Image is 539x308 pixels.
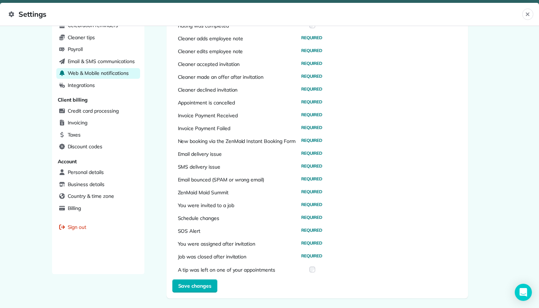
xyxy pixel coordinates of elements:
span: SMS delivery issue [178,163,220,170]
span: Integrations [68,82,95,89]
label: A tip was left on one of your appointments [178,266,307,273]
a: Email & SMS communications [56,56,140,67]
span: You were invited to a job [178,202,234,209]
span: Required [301,215,323,222]
a: Country & time zone [56,191,140,202]
span: Invoice Payment Received [178,112,238,119]
button: Close [522,9,533,20]
span: Required [301,163,323,170]
span: Billing [68,205,81,212]
a: Personal details [56,167,140,178]
span: Country & time zone [68,192,114,200]
a: Payroll [56,44,140,55]
span: Discount codes [68,143,102,150]
span: Required [301,253,323,260]
a: Web & Mobile notifications [56,68,140,79]
span: Required [301,112,323,119]
span: SOS Alert [178,227,201,235]
span: Schedule changes [178,215,219,222]
span: Save changes [178,282,212,289]
span: Email & SMS communications [68,58,135,65]
a: Billing [56,203,140,214]
span: Invoice Payment Failed [178,125,230,132]
span: Required [301,99,323,106]
span: Required [301,138,323,145]
span: Appointment is cancelled [178,99,235,106]
span: Required [301,35,323,42]
span: Cleaner accepted invitation [178,61,240,68]
span: Taxes [68,131,81,138]
span: Settings [9,9,522,20]
a: Discount codes [56,142,140,152]
span: Job was closed after invitation [178,253,247,260]
span: Personal details [68,169,104,176]
span: Required [301,240,323,247]
a: Credit card processing [56,106,140,117]
span: Required [301,125,323,132]
a: Cleaner tips [56,32,140,43]
span: Cleaner tips [68,34,95,41]
span: Cleaner made an offer after invitation [178,73,264,81]
span: Account [58,158,77,165]
span: Required [301,227,323,235]
span: Required [301,48,323,55]
span: Required [301,150,323,158]
span: New booking via the ZenMaid Instant Booking Form [178,138,296,145]
span: Cleaner adds employee note [178,35,243,42]
span: Cleaner declined invitation [178,86,238,93]
span: Required [301,73,323,81]
span: Sign out [68,224,87,231]
span: Required [301,202,323,209]
span: ZenMaid Maid Summit [178,189,229,196]
span: You were assigned after invitation [178,240,256,247]
span: Web & Mobile notifications [68,70,129,77]
span: Cleaner edits employee note [178,48,243,55]
span: Invoicing [68,119,88,126]
a: Sign out [56,222,140,233]
button: Save changes [172,279,218,293]
div: Open Intercom Messenger [515,284,532,301]
span: Credit card processing [68,107,119,114]
a: Integrations [56,80,140,91]
a: Taxes [56,130,140,140]
a: Invoicing [56,118,140,128]
span: Email bounced (SPAM or wrong email) [178,176,265,183]
span: Client billing [58,97,88,103]
span: Payroll [68,46,83,53]
span: Email delivery issue [178,150,222,158]
span: Required [301,61,323,68]
span: Required [301,176,323,183]
span: Required [301,189,323,196]
a: Business details [56,179,140,190]
span: Business details [68,181,104,188]
span: Required [301,86,323,93]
